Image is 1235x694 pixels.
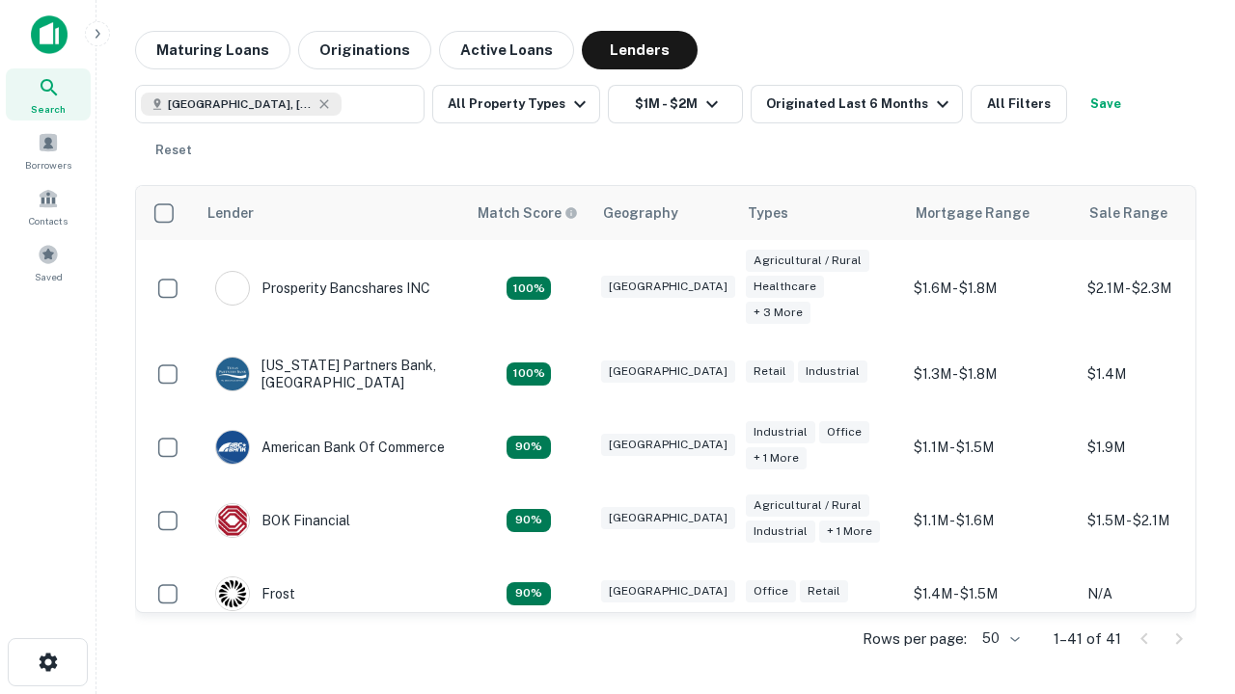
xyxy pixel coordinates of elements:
[974,625,1023,653] div: 50
[29,213,68,228] span: Contacts
[746,520,815,543] div: Industrial
[216,431,249,464] img: picture
[904,240,1078,337] td: $1.6M - $1.8M
[601,434,735,456] div: [GEOGRAPHIC_DATA]
[800,580,848,602] div: Retail
[216,504,249,537] img: picture
[432,85,600,123] button: All Property Types
[591,186,736,240] th: Geography
[215,576,295,611] div: Frost
[746,421,815,443] div: Industrial
[215,271,430,306] div: Prosperity Bancshares INC
[478,202,574,224] h6: Match Score
[751,85,963,123] button: Originated Last 6 Months
[971,85,1067,123] button: All Filters
[1089,201,1167,225] div: Sale Range
[6,68,91,120] a: Search
[207,201,254,225] div: Lender
[601,276,735,298] div: [GEOGRAPHIC_DATA]
[196,186,466,240] th: Lender
[298,31,431,69] button: Originations
[31,15,68,54] img: capitalize-icon.png
[216,272,249,305] img: picture
[507,277,551,300] div: Matching Properties: 6, hasApolloMatch: undefined
[507,362,551,386] div: Matching Properties: 4, hasApolloMatch: undefined
[746,276,824,298] div: Healthcare
[904,557,1078,630] td: $1.4M - $1.5M
[216,577,249,610] img: picture
[478,202,578,224] div: Capitalize uses an advanced AI algorithm to match your search with the best lender. The match sco...
[746,494,869,517] div: Agricultural / Rural
[507,436,551,459] div: Matching Properties: 3, hasApolloMatch: undefined
[582,31,698,69] button: Lenders
[904,411,1078,484] td: $1.1M - $1.5M
[215,503,350,538] div: BOK Financial
[819,520,880,543] div: + 1 more
[746,250,869,272] div: Agricultural / Rural
[143,131,205,170] button: Reset
[766,93,954,116] div: Originated Last 6 Months
[601,507,735,529] div: [GEOGRAPHIC_DATA]
[904,484,1078,557] td: $1.1M - $1.6M
[507,582,551,605] div: Matching Properties: 3, hasApolloMatch: undefined
[603,201,678,225] div: Geography
[863,627,967,651] p: Rows per page:
[6,124,91,176] a: Borrowers
[31,101,66,117] span: Search
[439,31,574,69] button: Active Loans
[168,95,313,113] span: [GEOGRAPHIC_DATA], [GEOGRAPHIC_DATA], [GEOGRAPHIC_DATA]
[904,186,1078,240] th: Mortgage Range
[215,357,447,391] div: [US_STATE] Partners Bank, [GEOGRAPHIC_DATA]
[798,360,867,383] div: Industrial
[601,580,735,602] div: [GEOGRAPHIC_DATA]
[746,580,796,602] div: Office
[916,201,1029,225] div: Mortgage Range
[819,421,869,443] div: Office
[466,186,591,240] th: Capitalize uses an advanced AI algorithm to match your search with the best lender. The match sco...
[746,302,810,324] div: + 3 more
[601,360,735,383] div: [GEOGRAPHIC_DATA]
[1054,627,1121,651] p: 1–41 of 41
[215,430,445,465] div: American Bank Of Commerce
[1075,85,1137,123] button: Save your search to get updates of matches that match your search criteria.
[6,180,91,232] a: Contacts
[6,236,91,288] a: Saved
[25,157,71,173] span: Borrowers
[746,360,794,383] div: Retail
[608,85,743,123] button: $1M - $2M
[748,201,788,225] div: Types
[216,358,249,390] img: picture
[736,186,904,240] th: Types
[904,337,1078,411] td: $1.3M - $1.8M
[35,269,63,284] span: Saved
[1139,478,1235,571] iframe: Chat Widget
[507,509,551,532] div: Matching Properties: 3, hasApolloMatch: undefined
[135,31,290,69] button: Maturing Loans
[746,447,807,469] div: + 1 more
